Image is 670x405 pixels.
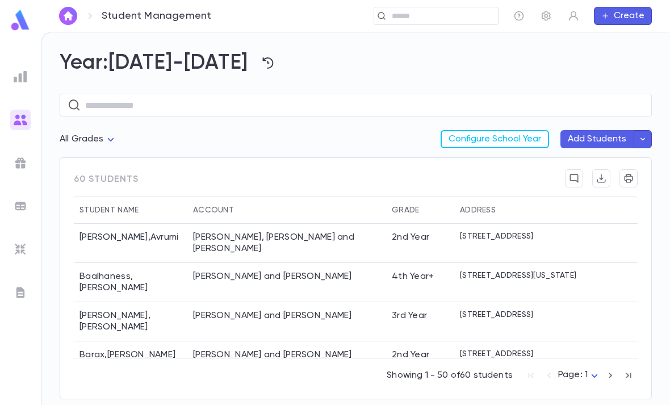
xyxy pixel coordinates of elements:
img: batches_grey.339ca447c9d9533ef1741baa751efc33.svg [14,199,27,213]
p: Showing 1 - 50 of 60 students [387,370,513,381]
div: Address [460,197,496,224]
div: Baker, Matt and Dina [193,310,352,322]
div: Account [193,197,234,224]
button: Create [594,7,652,25]
div: Abenson, Dovid and Yehudis [193,232,380,254]
div: 2nd Year [392,232,429,243]
div: Student Name [79,197,139,224]
button: Add Students [560,130,634,148]
img: campaigns_grey.99e729a5f7ee94e3726e6486bddda8f1.svg [14,156,27,170]
div: [PERSON_NAME] , [PERSON_NAME] [74,302,187,341]
img: students_gradient.3b4df2a2b995ef5086a14d9e1675a5ee.svg [14,113,27,127]
span: 60 students [74,169,139,197]
img: letters_grey.7941b92b52307dd3b8a917253454ce1c.svg [14,286,27,299]
div: All Grades [60,128,118,151]
h2: Year: [DATE]-[DATE] [60,51,652,76]
div: Grade [392,197,419,224]
div: 4th Year+ [392,271,434,282]
p: [STREET_ADDRESS] [460,310,533,319]
div: Barax, Eliyahu and Lara [193,349,352,361]
img: home_white.a664292cf8c1dea59945f0da9f25487c.svg [61,11,75,20]
div: Barax , [PERSON_NAME] [74,341,187,371]
img: imports_grey.530a8a0e642e233f2baf0ef88e8c9fcb.svg [14,243,27,256]
button: Configure School Year [441,130,549,148]
div: Baalhaness , [PERSON_NAME] [74,263,187,302]
p: [STREET_ADDRESS] [460,232,533,241]
p: [STREET_ADDRESS] [460,349,533,358]
div: Page: 1 [558,366,601,384]
p: Student Management [102,10,211,22]
p: [STREET_ADDRESS][US_STATE] [460,271,576,280]
div: [PERSON_NAME] , Avrumi [74,224,187,263]
div: Grade [386,197,454,224]
img: logo [9,9,32,31]
span: Page: 1 [558,370,588,379]
div: 2nd Year [392,349,429,361]
div: Account [187,197,386,224]
div: Baalhaness, Meir and Bracha [193,271,352,282]
span: All Grades [60,135,104,144]
div: 3rd Year [392,310,427,322]
div: Student Name [74,197,187,224]
img: reports_grey.c525e4749d1bce6a11f5fe2a8de1b229.svg [14,70,27,83]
